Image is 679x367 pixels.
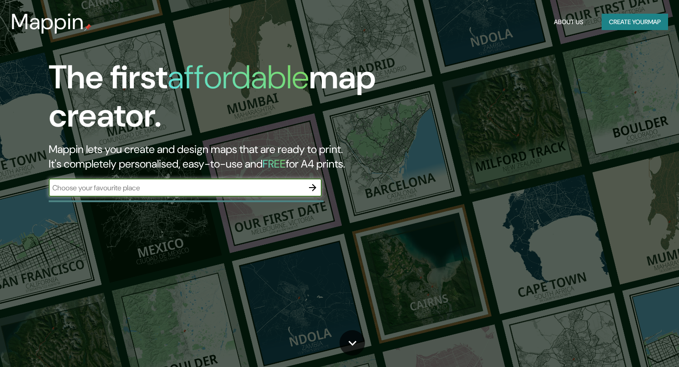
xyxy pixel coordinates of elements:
[602,14,668,31] button: Create yourmap
[49,142,388,171] h2: Mappin lets you create and design maps that are ready to print. It's completely personalised, eas...
[49,183,304,193] input: Choose your favourite place
[11,9,84,35] h3: Mappin
[167,56,309,98] h1: affordable
[84,24,91,31] img: mappin-pin
[550,14,587,31] button: About Us
[49,58,388,142] h1: The first map creator.
[263,157,286,171] h5: FREE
